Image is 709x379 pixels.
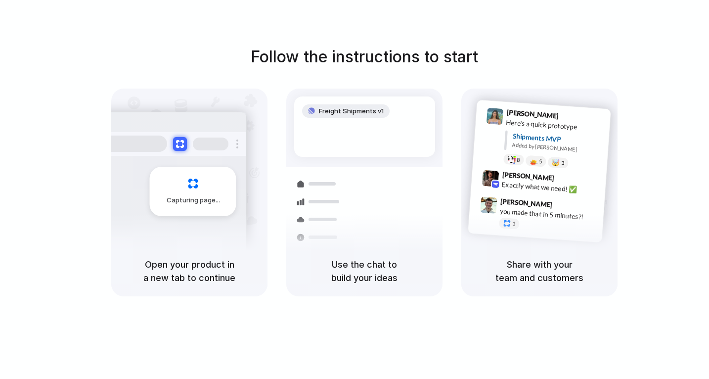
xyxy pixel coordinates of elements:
[502,169,554,183] span: [PERSON_NAME]
[539,158,542,164] span: 5
[555,200,576,212] span: 9:47 AM
[473,258,606,284] h5: Share with your team and customers
[552,159,560,166] div: 🤯
[499,206,598,223] div: you made that in 5 minutes?!
[517,157,520,162] span: 8
[512,221,516,227] span: 1
[501,179,600,196] div: Exactly what we need! ✅
[557,174,577,186] span: 9:42 AM
[167,195,222,205] span: Capturing page
[123,258,256,284] h5: Open your product in a new tab to continue
[506,107,559,121] span: [PERSON_NAME]
[500,195,553,210] span: [PERSON_NAME]
[319,106,384,116] span: Freight Shipments v1
[512,141,603,155] div: Added by [PERSON_NAME]
[512,131,604,147] div: Shipments MVP
[561,160,565,166] span: 3
[506,117,605,134] div: Here's a quick prototype
[298,258,431,284] h5: Use the chat to build your ideas
[562,111,582,123] span: 9:41 AM
[251,45,478,69] h1: Follow the instructions to start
